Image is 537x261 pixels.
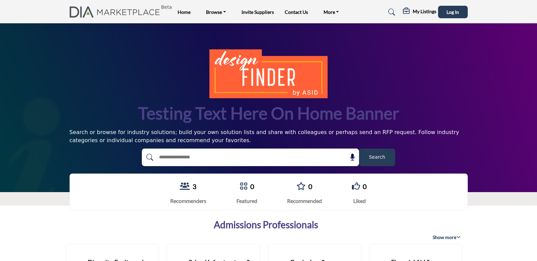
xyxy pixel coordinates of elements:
div: Featured [236,197,257,205]
img: image [209,49,328,98]
i: Go to Liked [352,182,360,190]
a: Admissions Professionals [214,219,318,231]
span: Search [369,154,385,161]
h6: Beta [161,4,172,10]
span: Show more [433,234,461,241]
img: Site Logo [70,6,164,18]
h1: Testing text here on home banner [138,102,399,124]
a: Contact Us [285,9,308,15]
a: Go to Featured [239,182,248,191]
a: 0 [308,182,312,190]
div: Search or browse for industry solutions; build your own solution lists and share with colleagues ... [70,128,468,145]
a: More [319,7,344,17]
a: Home [178,9,190,15]
a: 0 [250,182,254,190]
div: My Listings [403,8,436,16]
button: Log In [438,6,468,18]
button: Search [359,149,395,166]
a: Invite Suppliers [241,9,274,15]
a: 3 [193,182,197,190]
div: Liked [352,197,367,205]
a: View Recommenders [180,182,190,191]
a: Search [382,7,400,18]
div: Recommended [287,197,322,205]
div: Recommenders [170,197,206,205]
span: Log In [446,9,459,15]
a: Go to Recommended [297,182,306,191]
a: 0 [363,182,367,190]
a: Browse [201,7,231,17]
a: Beta [70,6,164,18]
h5: My Listings [413,8,436,15]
